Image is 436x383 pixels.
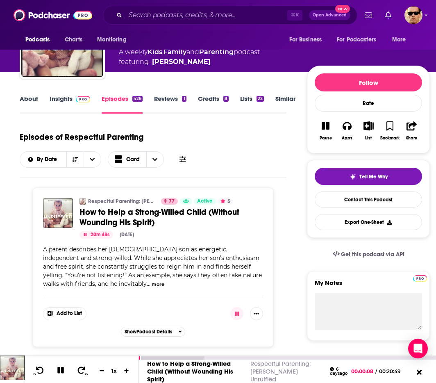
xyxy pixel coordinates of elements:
span: A parent describes her [DEMOGRAPHIC_DATA] son as energetic, independent and strong-willed. While ... [43,246,262,287]
div: Search podcasts, credits, & more... [103,6,357,25]
a: Respectful Parenting: [PERSON_NAME] Unruffled [250,360,311,383]
div: Apps [342,136,352,141]
span: 10 [33,372,36,376]
button: ShowPodcast Details [121,327,186,337]
a: Contact This Podcast [315,191,422,207]
img: Podchaser Pro [413,275,427,282]
h1: Episodes of Respectful Parenting [20,132,143,142]
span: New [335,5,350,13]
span: By Date [37,157,60,162]
a: How to Help a Strong-Willed Child (Without Wounding His Spirit) [147,360,233,383]
img: Respectful Parenting: Janet Lansbury Unruffled [79,198,86,205]
div: A weekly podcast [119,47,260,67]
span: Show Podcast Details [125,329,172,335]
button: Choose View [108,151,164,168]
span: 00:00:08 [351,368,375,374]
button: Show More Button [43,308,86,320]
button: more [152,281,164,288]
a: 77 [161,198,178,205]
a: InsightsPodchaser Pro [50,95,90,114]
span: More [392,34,406,46]
label: My Notes [315,279,422,293]
div: Pause [320,136,332,141]
span: Card [126,157,140,162]
a: Kids [148,48,162,56]
div: 8 [223,96,229,102]
a: Pro website [413,274,427,282]
a: Show notifications dropdown [361,8,375,22]
h2: Choose List sort [20,151,101,168]
span: featuring [119,57,260,67]
span: , [162,48,163,56]
a: Similar [275,95,295,114]
button: Share [401,116,422,146]
img: How to Help a Strong-Willed Child (Without Wounding His Spirit) [43,198,73,228]
button: Bookmark [379,116,401,146]
span: ⌘ K [287,10,302,21]
a: Parenting [199,48,234,56]
img: User Profile [404,6,422,24]
span: For Business [289,34,322,46]
button: open menu [386,32,416,48]
img: Podchaser Pro [76,96,90,103]
a: Credits8 [198,95,229,114]
a: Lists22 [240,95,264,114]
button: Export One-Sheet [315,214,422,230]
a: Show notifications dropdown [382,8,395,22]
span: Tell Me Why [359,173,388,180]
div: 426 [132,96,143,102]
div: 00:20:17 [139,356,436,360]
span: 77 [169,197,175,205]
div: 22 [257,96,264,102]
button: List [358,116,379,146]
button: Open AdvancedNew [309,10,350,20]
a: Charts [59,32,87,48]
div: Bookmark [380,136,400,141]
div: Share [406,136,417,141]
button: Show profile menu [404,6,422,24]
button: Show More Button [250,307,263,320]
span: Charts [65,34,82,46]
img: Podchaser - Follow, Share and Rate Podcasts [14,7,92,23]
a: Get this podcast via API [326,244,411,264]
button: open menu [284,32,332,48]
button: Follow [315,73,422,91]
span: 00:20:49 [377,368,409,374]
span: For Podcasters [337,34,376,46]
span: ... [147,280,150,287]
a: Family [163,48,186,56]
span: Open Advanced [313,13,347,17]
img: tell me why sparkle [350,173,356,180]
div: Open Intercom Messenger [408,339,428,358]
button: 20m 48s [79,231,113,239]
button: 30 [74,365,90,376]
button: 10 [32,365,47,376]
a: Active [194,198,216,205]
span: / [375,368,377,374]
button: tell me why sparkleTell Me Why [315,168,422,185]
div: Rate [315,95,422,112]
span: Logged in as karldevries [404,6,422,24]
a: Episodes426 [102,95,143,114]
span: How to Help a Strong-Willed Child (Without Wounding His Spirit) [79,207,239,228]
button: open menu [91,32,137,48]
div: 1 x [107,367,121,374]
span: Active [197,197,213,205]
span: Monitoring [97,34,126,46]
span: Add to List [57,310,82,317]
button: Apps [336,116,358,146]
a: Janet Lansbury [152,57,211,67]
button: 5 [218,198,233,205]
div: List [365,136,372,141]
a: Reviews1 [154,95,186,114]
button: open menu [20,157,66,162]
button: Sort Direction [66,152,84,167]
button: open menu [20,32,60,48]
span: 30 [85,372,88,376]
a: How to Help a Strong-Willed Child (Without Wounding His Spirit) [79,207,263,228]
span: Get this podcast via API [341,251,404,258]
